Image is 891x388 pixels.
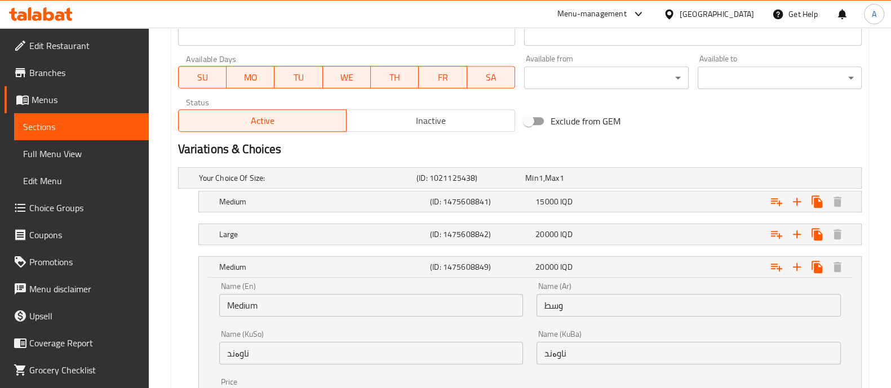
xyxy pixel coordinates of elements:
[23,147,140,160] span: Full Menu View
[430,229,531,240] h5: (ID: 1475608842)
[183,69,222,86] span: SU
[29,66,140,79] span: Branches
[29,201,140,215] span: Choice Groups
[807,257,827,277] button: Clone new choice
[5,302,149,329] a: Upsell
[551,114,620,128] span: Exclude from GEM
[29,309,140,323] span: Upsell
[5,356,149,383] a: Grocery Checklist
[199,257,861,277] div: Expand
[416,172,521,184] h5: (ID: 1021125438)
[371,66,419,88] button: TH
[29,282,140,296] span: Menu disclaimer
[199,224,861,244] div: Expand
[323,66,371,88] button: WE
[5,59,149,86] a: Branches
[787,224,807,244] button: Add new choice
[766,224,787,244] button: Add choice group
[535,260,558,274] span: 20000
[419,66,467,88] button: FR
[29,39,140,52] span: Edit Restaurant
[467,66,515,88] button: SA
[698,66,862,89] div: ​
[274,66,322,88] button: TU
[539,171,543,185] span: 1
[557,7,627,21] div: Menu-management
[23,120,140,133] span: Sections
[375,69,414,86] span: TH
[178,141,862,158] h2: Variations & Choices
[199,191,861,212] div: Expand
[32,93,140,106] span: Menus
[472,69,511,86] span: SA
[5,329,149,356] a: Coverage Report
[5,194,149,221] a: Choice Groups
[219,229,425,240] h5: Large
[560,227,572,242] span: IQD
[535,227,558,242] span: 20000
[827,191,848,212] button: Delete Medium
[827,257,848,277] button: Delete Medium
[766,191,787,212] button: Add choice group
[29,336,140,350] span: Coverage Report
[423,69,462,86] span: FR
[29,228,140,242] span: Coupons
[430,261,531,273] h5: (ID: 1475608849)
[231,69,270,86] span: MO
[178,109,347,132] button: Active
[179,168,861,188] div: Expand
[346,109,515,132] button: Inactive
[279,69,318,86] span: TU
[5,221,149,248] a: Coupons
[227,66,274,88] button: MO
[219,294,524,316] input: Enter name En
[872,8,876,20] span: A
[199,172,412,184] h5: Your Choice Of Size:
[351,113,511,129] span: Inactive
[525,171,538,185] span: Min
[14,140,149,167] a: Full Menu View
[29,363,140,377] span: Grocery Checklist
[29,255,140,269] span: Promotions
[5,86,149,113] a: Menus
[219,261,425,273] h5: Medium
[219,196,425,207] h5: Medium
[430,196,531,207] h5: (ID: 1475608841)
[525,172,630,184] div: ,
[5,275,149,302] a: Menu disclaimer
[787,191,807,212] button: Add new choice
[680,8,754,20] div: [GEOGRAPHIC_DATA]
[535,194,558,209] span: 15000
[537,342,841,364] input: Enter name KuBa
[545,171,559,185] span: Max
[827,224,848,244] button: Delete Large
[560,260,572,274] span: IQD
[219,342,524,364] input: Enter name KuSo
[537,294,841,316] input: Enter name Ar
[560,194,572,209] span: IQD
[807,191,827,212] button: Clone new choice
[524,66,688,89] div: ​
[14,113,149,140] a: Sections
[183,113,343,129] span: Active
[178,66,227,88] button: SU
[327,69,366,86] span: WE
[14,167,149,194] a: Edit Menu
[5,32,149,59] a: Edit Restaurant
[807,224,827,244] button: Clone new choice
[5,248,149,275] a: Promotions
[559,171,564,185] span: 1
[23,174,140,188] span: Edit Menu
